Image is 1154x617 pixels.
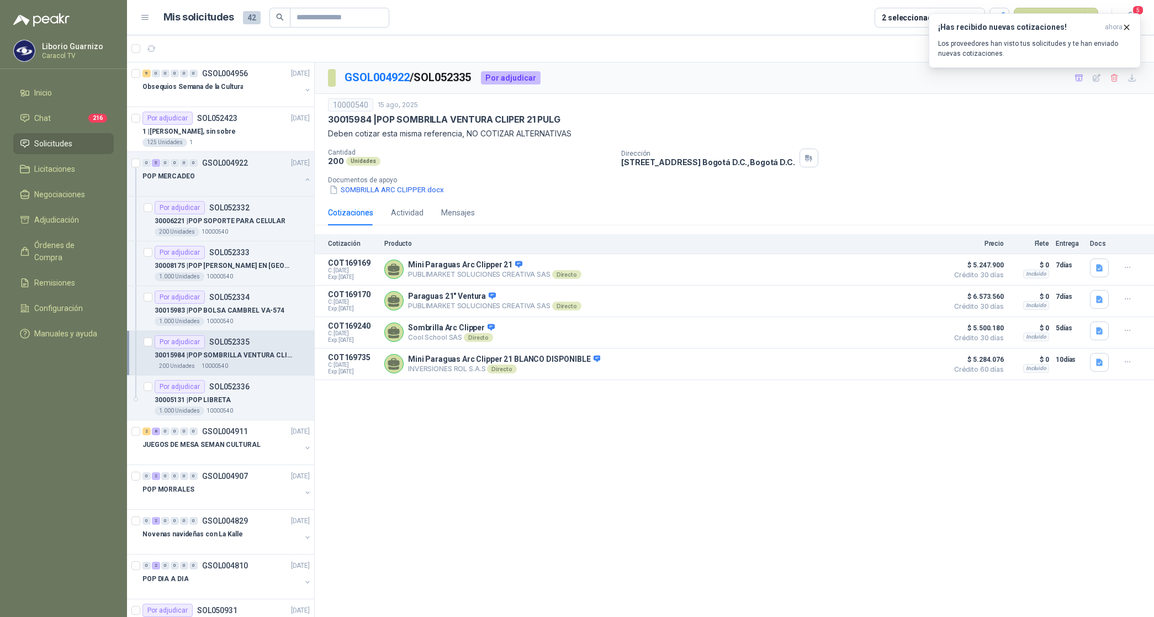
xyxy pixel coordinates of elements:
[949,335,1004,341] span: Crédito 30 días
[949,259,1004,272] span: $ 5.247.900
[1010,259,1049,272] p: $ 0
[328,207,373,219] div: Cotizaciones
[328,362,378,368] span: C: [DATE]
[155,246,205,259] div: Por adjudicar
[171,428,179,435] div: 0
[34,87,52,99] span: Inicio
[155,201,205,214] div: Por adjudicar
[1010,240,1049,247] p: Flete
[155,291,205,304] div: Por adjudicar
[207,317,233,326] p: 10000540
[34,138,72,150] span: Solicitudes
[1014,8,1098,28] button: Nueva solicitud
[142,470,312,505] a: 0 2 0 0 0 0 GSOL004907[DATE] POP MORRALES
[408,333,495,342] p: Cool School SAS
[1056,240,1083,247] p: Entrega
[189,562,198,569] div: 0
[189,138,193,147] p: 1
[202,362,228,371] p: 10000540
[180,70,188,77] div: 0
[949,366,1004,373] span: Crédito 60 días
[171,70,179,77] div: 0
[34,302,83,314] span: Configuración
[552,302,581,310] div: Directo
[391,207,424,219] div: Actividad
[142,156,312,192] a: 0 5 0 0 0 0 GSOL004922[DATE] POP MERCADEO
[155,272,204,281] div: 1.000 Unidades
[142,159,151,167] div: 0
[291,516,310,526] p: [DATE]
[155,380,205,393] div: Por adjudicar
[328,156,344,166] p: 200
[328,321,378,330] p: COT169240
[481,71,541,85] div: Por adjudicar
[42,43,111,50] p: Liborio Guarnizo
[328,299,378,305] span: C: [DATE]
[621,157,795,167] p: [STREET_ADDRESS] Bogotá D.C. , Bogotá D.C.
[1023,270,1049,278] div: Incluido
[13,323,114,344] a: Manuales y ayuda
[13,159,114,180] a: Licitaciones
[171,562,179,569] div: 0
[34,277,75,289] span: Remisiones
[34,328,97,340] span: Manuales y ayuda
[1121,8,1141,28] button: 5
[13,235,114,268] a: Órdenes de Compra
[202,428,248,435] p: GSOL004911
[408,323,495,333] p: Sombrilla Arc Clipper
[34,163,75,175] span: Licitaciones
[155,350,292,361] p: 30015984 | POP SOMBRILLA VENTURA CLIPER 21 PULG
[88,114,107,123] span: 216
[328,149,612,156] p: Cantidad
[155,305,284,316] p: 30015983 | POP BOLSA CAMBREL VA-574
[163,9,234,25] h1: Mis solicitudes
[142,529,242,540] p: Novenas navideñas con La Kalle
[202,562,248,569] p: GSOL004810
[328,259,378,267] p: COT169169
[291,426,310,437] p: [DATE]
[142,514,312,550] a: 0 2 0 0 0 0 GSOL004829[DATE] Novenas navideñas con La Kalle
[127,107,314,152] a: Por adjudicarSOL052423[DATE] 1 |[PERSON_NAME], sin sobre125 Unidades1
[487,365,516,373] div: Directo
[142,440,261,450] p: JUEGOS DE MESA SEMAN CULTURAL
[142,559,312,594] a: 0 2 0 0 0 0 GSOL004810[DATE] POP DIA A DIA
[142,604,193,617] div: Por adjudicar
[155,228,199,236] div: 200 Unidades
[1023,301,1049,310] div: Incluido
[13,209,114,230] a: Adjudicación
[152,428,160,435] div: 8
[552,270,581,279] div: Directo
[464,333,493,342] div: Directo
[328,176,1150,184] p: Documentos de apoyo
[189,70,198,77] div: 0
[142,562,151,569] div: 0
[441,207,475,219] div: Mensajes
[180,472,188,480] div: 0
[328,114,560,125] p: 30015984 | POP SOMBRILLA VENTURA CLIPER 21 PULG
[291,561,310,571] p: [DATE]
[155,216,285,226] p: 30006221 | POP SOPORTE PARA CELULAR
[142,428,151,435] div: 2
[152,562,160,569] div: 2
[142,171,195,182] p: POP MERCADEO
[408,270,581,279] p: PUBLIMARKET SOLUCIONES CREATIVA SAS
[949,272,1004,278] span: Crédito 30 días
[155,317,204,326] div: 1.000 Unidades
[127,331,314,376] a: Por adjudicarSOL05233530015984 |POP SOMBRILLA VENTURA CLIPER 21 PULG200 Unidades10000540
[127,241,314,286] a: Por adjudicarSOL05233330008175 |POP [PERSON_NAME] EN [GEOGRAPHIC_DATA]1.000 Unidades10000540
[1010,321,1049,335] p: $ 0
[202,472,248,480] p: GSOL004907
[882,12,941,24] div: 2 seleccionadas
[14,40,35,61] img: Company Logo
[142,138,187,147] div: 125 Unidades
[209,338,250,346] p: SOL052335
[13,133,114,154] a: Solicitudes
[161,517,170,525] div: 0
[155,261,292,271] p: 30008175 | POP [PERSON_NAME] EN [GEOGRAPHIC_DATA]
[408,260,581,270] p: Mini Paraguas Arc Clipper 21
[152,517,160,525] div: 2
[328,98,373,112] div: 10000540
[180,517,188,525] div: 0
[408,292,581,302] p: Paraguas 21" Ventura
[127,376,314,420] a: Por adjudicarSOL05233630005131 |POP LIBRETA1.000 Unidades10000540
